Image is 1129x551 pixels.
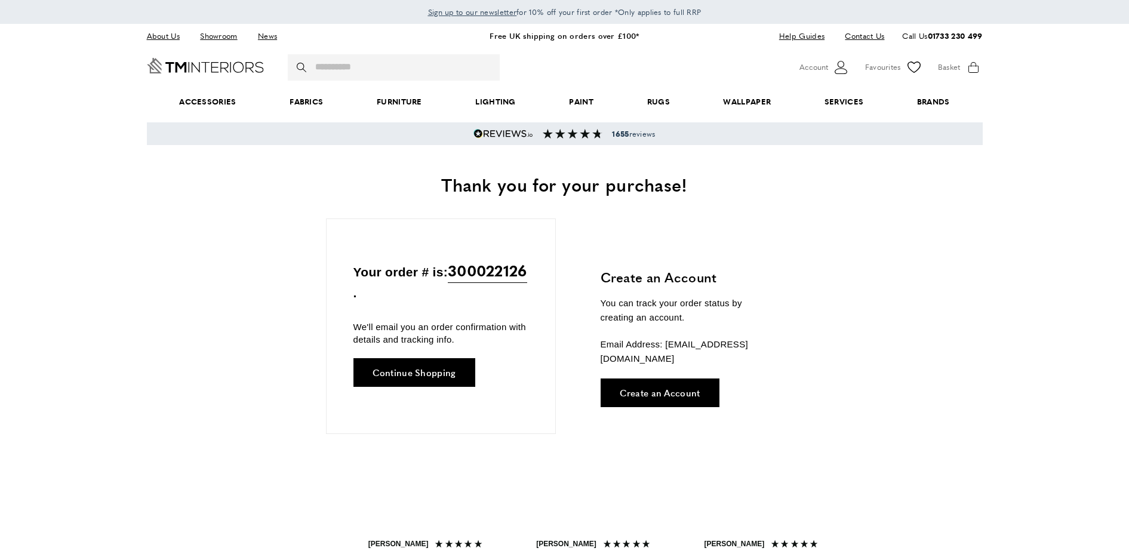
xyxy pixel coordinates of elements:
[601,337,777,366] p: Email Address: [EMAIL_ADDRESS][DOMAIN_NAME]
[836,28,884,44] a: Contact Us
[353,258,528,303] p: Your order # is: .
[612,129,655,138] span: reviews
[543,129,602,138] img: Reviews section
[543,84,620,120] a: Paint
[770,28,833,44] a: Help Guides
[798,84,890,120] a: Services
[890,84,976,120] a: Brands
[612,128,629,139] strong: 1655
[865,59,923,76] a: Favourites
[428,7,517,17] span: Sign up to our newsletter
[536,539,596,549] div: [PERSON_NAME]
[601,268,777,287] h3: Create an Account
[928,30,983,41] a: 01733 230 499
[697,84,798,120] a: Wallpaper
[620,388,700,397] span: Create an Account
[799,59,850,76] button: Customer Account
[473,129,533,138] img: Reviews.io 5 stars
[147,28,189,44] a: About Us
[865,61,901,73] span: Favourites
[350,84,448,120] a: Furniture
[799,61,828,73] span: Account
[353,321,528,346] p: We'll email you an order confirmation with details and tracking info.
[601,296,777,325] p: You can track your order status by creating an account.
[428,6,517,18] a: Sign up to our newsletter
[191,28,246,44] a: Showroom
[368,539,429,549] div: [PERSON_NAME]
[601,378,719,407] a: Create an Account
[449,84,543,120] a: Lighting
[441,171,687,197] span: Thank you for your purchase!
[428,7,702,17] span: for 10% off your first order *Only applies to full RRP
[263,84,350,120] a: Fabrics
[297,54,309,81] button: Search
[353,358,475,387] a: Continue Shopping
[490,30,639,41] a: Free UK shipping on orders over £100*
[152,84,263,120] span: Accessories
[147,58,264,73] a: Go to Home page
[373,368,456,377] span: Continue Shopping
[620,84,697,120] a: Rugs
[704,539,764,549] div: [PERSON_NAME]
[249,28,286,44] a: News
[448,258,527,283] span: 300022126
[902,30,982,42] p: Call Us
